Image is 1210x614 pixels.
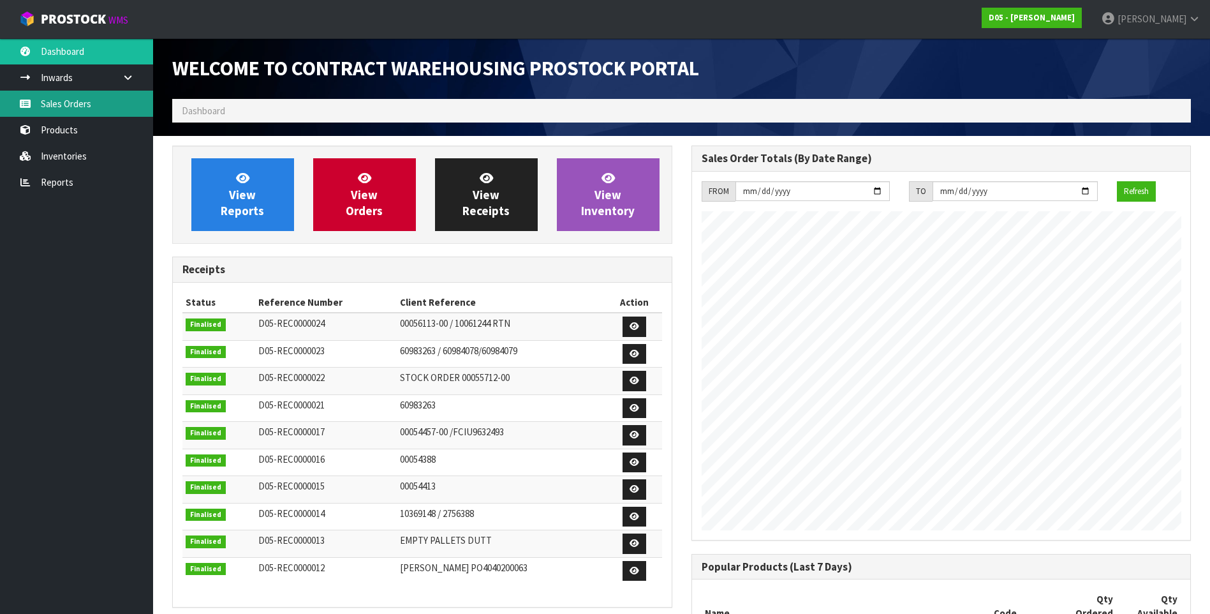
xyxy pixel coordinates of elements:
[400,534,492,546] span: EMPTY PALLETS DUTT
[186,318,226,331] span: Finalised
[702,181,735,202] div: FROM
[186,427,226,440] span: Finalised
[702,561,1181,573] h3: Popular Products (Last 7 Days)
[108,14,128,26] small: WMS
[186,481,226,494] span: Finalised
[258,399,325,411] span: D05-REC0000021
[186,400,226,413] span: Finalised
[182,292,255,313] th: Status
[186,563,226,576] span: Finalised
[400,399,436,411] span: 60983263
[400,371,510,384] span: STOCK ORDER 00055712-00
[258,453,325,465] span: D05-REC0000016
[557,158,660,231] a: ViewInventory
[400,453,436,465] span: 00054388
[400,317,510,329] span: 00056113-00 / 10061244 RTN
[400,345,517,357] span: 60983263 / 60984078/60984079
[186,373,226,386] span: Finalised
[41,11,106,27] span: ProStock
[258,562,325,574] span: D05-REC0000012
[182,264,662,276] h3: Receipts
[172,56,699,81] span: Welcome to Contract Warehousing ProStock Portal
[258,317,325,329] span: D05-REC0000024
[989,12,1075,23] strong: D05 - [PERSON_NAME]
[607,292,661,313] th: Action
[1117,181,1156,202] button: Refresh
[397,292,607,313] th: Client Reference
[186,454,226,467] span: Finalised
[313,158,416,231] a: ViewOrders
[702,153,1181,165] h3: Sales Order Totals (By Date Range)
[400,507,474,520] span: 10369148 / 2756388
[258,371,325,384] span: D05-REC0000022
[1118,13,1186,25] span: [PERSON_NAME]
[191,158,294,231] a: ViewReports
[19,11,35,27] img: cube-alt.png
[400,562,528,574] span: [PERSON_NAME] PO4040200063
[221,170,264,218] span: View Reports
[255,292,397,313] th: Reference Number
[258,480,325,492] span: D05-REC0000015
[258,507,325,520] span: D05-REC0000014
[258,426,325,438] span: D05-REC0000017
[400,426,504,438] span: 00054457-00 /FCIU9632493
[581,170,635,218] span: View Inventory
[186,346,226,359] span: Finalised
[186,509,226,521] span: Finalised
[346,170,383,218] span: View Orders
[462,170,510,218] span: View Receipts
[435,158,538,231] a: ViewReceipts
[258,534,325,546] span: D05-REC0000013
[186,535,226,548] span: Finalised
[909,181,933,202] div: TO
[182,105,225,117] span: Dashboard
[258,345,325,357] span: D05-REC0000023
[400,480,436,492] span: 00054413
